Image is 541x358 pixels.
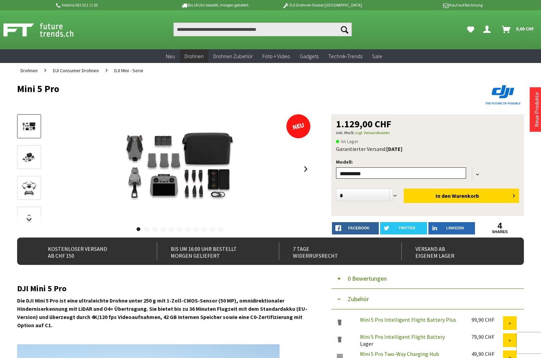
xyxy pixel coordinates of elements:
[161,49,180,63] a: Neu
[331,268,524,289] button: 0 Bewertungen
[472,316,503,323] div: 99,90 CHF
[17,84,423,94] h1: Mini 5 Pro
[269,1,375,9] p: DJI Drohnen Dealer [GEOGRAPHIC_DATA]
[53,67,99,74] span: DJI Consumer Drohnen
[372,53,382,60] span: Sale
[98,114,262,224] img: Mini 5 Pro
[17,297,307,329] strong: Die DJI Mini 5 Pro ist eine ultraleichte Drohne unter 250 g mit 1-Zoll-CMOS-Sensor (50 MP), omnid...
[367,49,387,63] a: Sale
[472,333,503,340] div: 79,90 CHF
[476,230,523,234] a: shares
[516,23,534,34] span: 0,00 CHF
[328,53,362,60] span: Technik-Trends
[376,1,482,9] p: Kauf auf Rechnung
[332,222,379,234] a: facebook
[111,63,147,78] a: DJI Mini - Serie
[331,333,348,345] img: Mini 5 Pro Intelligent Flight Battery
[331,289,524,309] button: Zubehör
[34,243,142,260] div: Kostenloser Versand ab CHF 150
[446,226,464,230] span: LinkedIn
[404,189,519,203] button: In den Warenkorb
[360,316,456,323] a: Mini 5 Pro Intelligent Flight Battery Plus
[3,21,89,38] img: Shop Futuretrends - zur Startseite wechseln
[157,243,265,260] div: Bis um 16:00 Uhr bestellt Morgen geliefert
[452,192,479,199] span: Warenkorb
[480,23,496,36] a: Dein Konto
[323,49,367,63] a: Technik-Trends
[300,53,319,60] span: Gadgets
[336,129,519,137] p: inkl. MwSt.
[213,53,253,60] span: Drohnen Zubehör
[499,23,538,36] a: Warenkorb
[180,49,208,63] a: Drohnen
[331,316,348,328] img: Mini 5 Pro Intelligent Flight Battery Plus
[355,333,466,347] div: Lager
[184,53,204,60] span: Drohnen
[17,284,311,293] h2: DJI Mini 5 Pro
[380,222,427,234] a: twitter
[173,23,351,36] input: Produkt, Marke, Kategorie, EAN, Artikelnummer…
[436,192,451,199] span: In den
[55,1,162,9] p: Hotline 032 511 11 03
[386,145,402,152] b: [DATE]
[533,92,540,127] a: Neue Produkte
[21,67,38,74] span: Drohnen
[399,226,415,230] span: twitter
[483,84,524,106] img: DJI
[336,145,519,152] div: Garantierter Versand:
[337,23,352,36] button: Suchen
[472,350,503,357] div: 49,90 CHF
[336,158,519,166] p: Modell:
[258,49,295,63] a: Foto + Video
[476,222,523,230] a: 4
[166,53,175,60] span: Neu
[360,333,445,340] a: Mini 5 Pro Intelligent Flight Battery
[401,243,509,260] div: Versand ab eigenem Lager
[162,1,269,9] p: Bis 16 Uhr bestellt, morgen geliefert.
[464,23,478,36] a: Meine Favoriten
[17,63,41,78] a: Drohnen
[262,53,290,60] span: Foto + Video
[336,119,391,129] span: 1.129,00 CHF
[355,130,390,135] a: zzgl. Versandkosten
[208,49,258,63] a: Drohnen Zubehör
[114,67,143,74] span: DJI Mini - Serie
[336,137,359,145] span: An Lager
[360,350,439,357] a: Mini 5 Pro Two-Way Charging Hub
[348,226,369,230] span: facebook
[19,120,39,133] img: Vorschau: Mini 5 Pro
[279,243,387,260] div: 7 Tage Widerrufsrecht
[428,222,475,234] a: LinkedIn
[295,49,323,63] a: Gadgets
[50,63,102,78] a: DJI Consumer Drohnen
